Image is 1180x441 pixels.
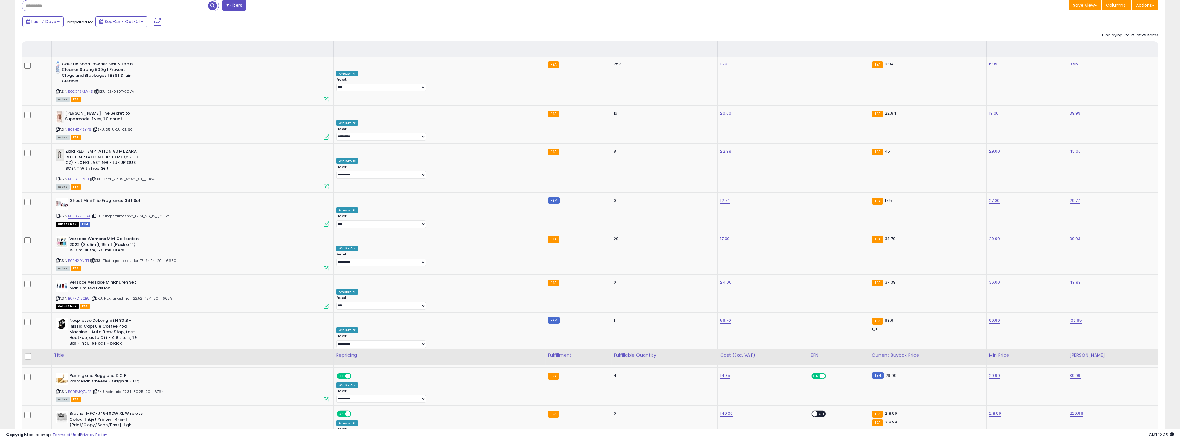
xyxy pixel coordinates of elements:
button: Sep-25 - Oct-01 [95,16,147,27]
small: FBA [872,61,883,68]
div: ASIN: [56,111,329,139]
span: | SKU: Thefragrancecounter_17_34.94_20__6660 [90,258,176,263]
div: ASIN: [56,61,329,101]
div: ASIN: [56,149,329,189]
b: Parmigiano Reggiano D O P Parmesan Cheese - Original - 1kg [69,373,144,386]
div: ASIN: [56,198,329,226]
button: Last 7 Days [22,16,64,27]
span: ON [337,411,345,417]
small: FBA [548,111,559,117]
a: 1.70 [720,61,727,67]
span: 29.99 [885,373,896,378]
a: 149.00 [720,410,733,417]
a: B07RQ18QB8 [68,296,90,301]
small: FBA [548,61,559,68]
div: 252 [614,61,713,67]
a: 36.00 [989,279,1000,285]
b: Ghost Mini Trio Fragrance Gift Set [69,198,144,205]
span: All listings currently available for purchase on Amazon [56,397,70,402]
div: 1 [614,318,713,323]
span: 218.99 [885,419,897,425]
a: B0BHZM3YY6 [68,127,92,132]
div: 8 [614,149,713,154]
a: 39.93 [1070,236,1081,242]
span: | SKU: Fragrancedirect_22.52_43.4_50__6659 [91,296,172,301]
span: | SKU: Theperfumeshop_12.74_26_12__6652 [91,214,169,218]
img: 41t1EqHrIzL._SL40_.jpg [56,236,68,248]
span: FBA [71,135,81,140]
a: 19.00 [989,110,999,116]
div: ASIN: [56,373,329,402]
a: 12.74 [720,198,730,204]
div: Preset: [336,389,540,403]
small: FBA [548,373,559,380]
div: Fulfillment [548,352,608,358]
a: Terms of Use [53,432,79,438]
a: 39.99 [1070,110,1081,116]
a: 99.99 [989,317,1000,324]
span: Last 7 Days [31,18,56,25]
div: Displaying 1 to 29 of 29 items [1102,32,1158,38]
div: Preset: [336,165,540,179]
b: Zara RED TEMPTATION 80 ML ZARA RED TEMPTATION EDP 80 ML (2.71 FL. OZ) - LONG LASTING - LUXURIOUS ... [65,149,140,173]
div: Preset: [336,252,540,266]
div: Fulfillable Quantity [614,352,715,358]
a: B00BMQZUE2 [68,389,92,394]
a: Privacy Policy [80,432,107,438]
span: All listings currently available for purchase on Amazon [56,184,70,190]
span: 22.84 [885,110,896,116]
div: Title [54,352,331,358]
a: B0B8SR5F63 [68,214,90,219]
small: FBA [548,280,559,286]
span: Compared to: [64,19,93,25]
a: 59.70 [720,317,731,324]
span: 38.79 [885,236,896,242]
span: 9.94 [885,61,894,67]
div: Cost (Exc. VAT) [720,352,805,358]
div: [PERSON_NAME] [1070,352,1156,358]
span: ON [337,373,345,378]
span: All listings currently available for purchase on Amazon [56,97,70,102]
a: 39.99 [1070,373,1081,379]
strong: Copyright [6,432,29,438]
div: 29 [614,236,713,242]
a: 27.00 [989,198,1000,204]
div: ASIN: [56,280,329,308]
b: [PERSON_NAME] The Secret to Supermodel Eyes, 1.0 count [65,111,140,124]
small: FBA [548,149,559,155]
a: 29.77 [1070,198,1080,204]
img: 31PNdacc3hL._SL40_.jpg [56,61,60,74]
a: 109.95 [1070,317,1082,324]
small: FBA [872,236,883,243]
span: 218.99 [885,410,897,416]
img: 41kGA1bPxpL._SL40_.jpg [56,198,68,210]
div: Current Buybox Price [872,352,984,358]
span: FBA [71,184,81,190]
a: B0CGP3MWN5 [68,89,93,94]
img: 41gvuiHF6EL._SL40_.jpg [56,318,68,330]
a: 29.99 [989,373,1000,379]
div: 0 [614,411,713,416]
a: 22.99 [720,148,731,154]
small: FBM [548,197,560,204]
div: Win BuyBox [336,327,358,333]
div: Win BuyBox [336,246,358,251]
div: Min Price [989,352,1064,358]
span: OFF [825,373,835,378]
span: 37.39 [885,279,896,285]
span: OFF [817,411,827,417]
small: FBM [548,317,560,324]
span: | SKU: 2Z-930Y-7GVA [94,89,134,94]
a: B0B6DRRGL1 [68,177,89,182]
div: seller snap | | [6,432,107,438]
div: Win BuyBox [336,120,358,126]
a: 24.00 [720,279,731,285]
img: 31-WO4kIazL._SL40_.jpg [56,373,68,385]
small: FBA [872,411,883,418]
small: FBA [872,111,883,117]
span: OFF [350,373,360,378]
div: Preset: [336,296,540,310]
div: Win BuyBox [336,382,358,388]
span: FBA [80,304,90,309]
span: Sep-25 - Oct-01 [105,18,140,25]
